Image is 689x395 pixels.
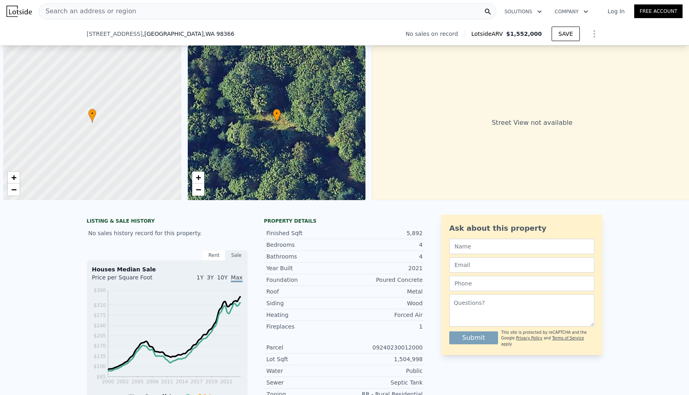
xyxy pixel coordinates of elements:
[11,184,17,194] span: −
[344,323,423,331] div: 1
[516,336,542,340] a: Privacy Policy
[634,4,683,18] a: Free Account
[93,312,106,318] tspan: $275
[498,4,548,19] button: Solutions
[598,7,634,15] a: Log In
[192,184,204,196] a: Zoom out
[92,273,167,286] div: Price per Square Foot
[8,184,20,196] a: Zoom out
[39,6,136,16] span: Search an address or region
[116,379,129,385] tspan: 2002
[552,336,584,340] a: Terms of Service
[548,4,595,19] button: Company
[266,264,344,272] div: Year Built
[192,172,204,184] a: Zoom in
[87,226,248,240] div: No sales history record for this property.
[93,343,106,349] tspan: $170
[195,184,201,194] span: −
[93,287,106,293] tspan: $360
[195,172,201,182] span: +
[344,264,423,272] div: 2021
[344,287,423,296] div: Metal
[264,218,425,224] div: Property details
[471,30,506,38] span: Lotside ARV
[93,354,106,359] tspan: $135
[197,274,203,281] span: 1Y
[266,299,344,307] div: Siding
[586,26,602,42] button: Show Options
[11,172,17,182] span: +
[93,364,106,369] tspan: $100
[344,378,423,387] div: Septic Tank
[131,379,144,385] tspan: 2005
[88,110,96,117] span: •
[449,239,594,254] input: Name
[92,265,243,273] div: Houses Median Sale
[176,379,188,385] tspan: 2014
[266,287,344,296] div: Roof
[266,367,344,375] div: Water
[217,274,228,281] span: 10Y
[273,109,281,123] div: •
[205,379,218,385] tspan: 2019
[344,311,423,319] div: Forced Air
[344,343,423,352] div: 09240230012000
[266,355,344,363] div: Lot Sqft
[266,378,344,387] div: Sewer
[552,27,580,41] button: SAVE
[203,250,225,261] div: Rent
[406,30,465,38] div: No sales on record
[266,241,344,249] div: Bedrooms
[501,330,594,347] div: This site is protected by reCAPTCHA and the Google and apply.
[102,379,114,385] tspan: 2000
[231,274,243,282] span: Max
[88,109,96,123] div: •
[344,367,423,375] div: Public
[6,6,32,17] img: Lotside
[220,379,232,385] tspan: 2022
[344,241,423,249] div: 4
[87,30,143,38] span: [STREET_ADDRESS]
[449,331,498,344] button: Submit
[344,299,423,307] div: Wood
[266,229,344,237] div: Finished Sqft
[191,379,203,385] tspan: 2017
[93,333,106,339] tspan: $205
[146,379,159,385] tspan: 2008
[87,218,248,226] div: LISTING & SALE HISTORY
[344,252,423,261] div: 4
[225,250,248,261] div: Sale
[8,172,20,184] a: Zoom in
[266,252,344,261] div: Bathrooms
[449,257,594,273] input: Email
[344,276,423,284] div: Poured Concrete
[143,30,235,38] span: , [GEOGRAPHIC_DATA]
[344,355,423,363] div: 1,504,998
[97,374,106,380] tspan: $65
[266,276,344,284] div: Foundation
[449,276,594,291] input: Phone
[93,323,106,329] tspan: $240
[93,302,106,308] tspan: $310
[207,274,214,281] span: 3Y
[203,31,234,37] span: , WA 98366
[273,110,281,117] span: •
[266,311,344,319] div: Heating
[449,223,594,234] div: Ask about this property
[161,379,173,385] tspan: 2011
[506,31,542,37] span: $1,552,000
[344,229,423,237] div: 5,892
[266,323,344,331] div: Fireplaces
[266,343,344,352] div: Parcel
